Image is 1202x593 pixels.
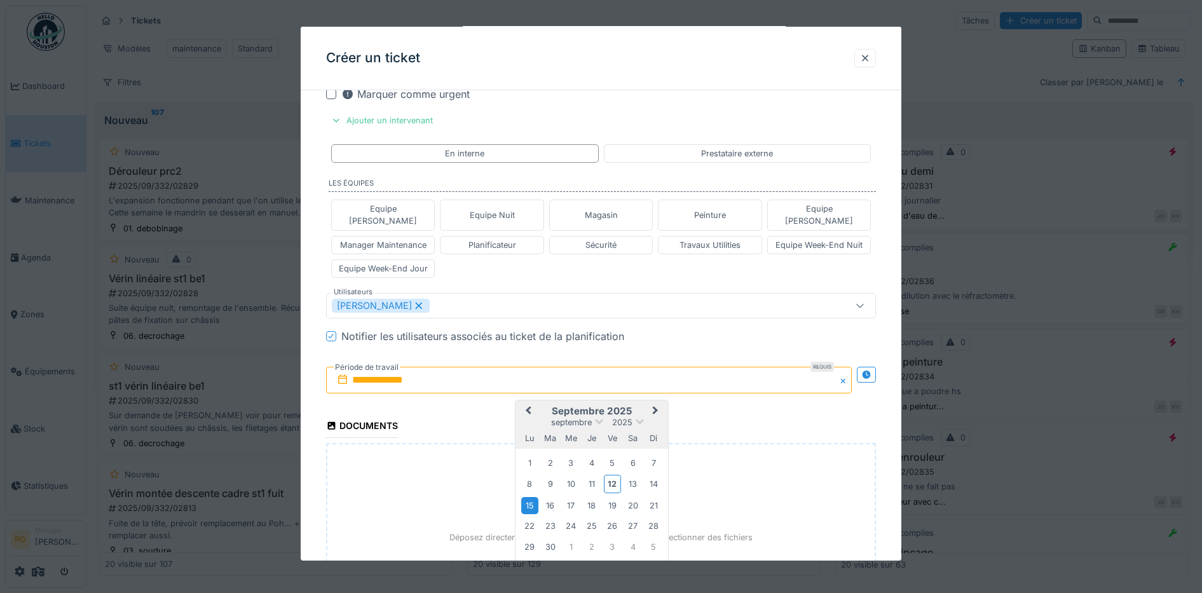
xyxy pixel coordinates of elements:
div: Choose mercredi 24 septembre 2025 [563,517,580,535]
div: Choose samedi 6 septembre 2025 [624,454,641,472]
div: Choose dimanche 21 septembre 2025 [645,497,662,514]
div: Choose dimanche 7 septembre 2025 [645,454,662,472]
div: Equipe [PERSON_NAME] [337,203,430,227]
div: Magasin [585,209,618,221]
label: Utilisateurs [331,287,375,297]
div: Prestataire externe [701,147,773,160]
h2: septembre 2025 [516,406,668,417]
div: Choose mardi 2 septembre 2025 [542,454,559,472]
div: Equipe [PERSON_NAME] [773,203,866,227]
div: Choose jeudi 11 septembre 2025 [583,475,600,493]
div: Choose mercredi 1 octobre 2025 [563,538,580,555]
div: Choose lundi 1 septembre 2025 [521,454,538,472]
div: Marquer comme urgent [341,86,470,102]
div: Month septembre, 2025 [519,453,664,557]
div: dimanche [645,430,662,447]
div: Choose lundi 8 septembre 2025 [521,475,538,493]
span: septembre [551,418,592,427]
div: Choose dimanche 28 septembre 2025 [645,517,662,535]
div: lundi [521,430,538,447]
span: 2025 [612,418,632,427]
div: Choose mardi 30 septembre 2025 [542,538,559,555]
div: Choose vendredi 26 septembre 2025 [604,517,621,535]
div: Choose samedi 4 octobre 2025 [624,538,641,555]
div: Choose samedi 27 septembre 2025 [624,517,641,535]
button: Next Month [646,402,667,422]
div: Choose vendredi 3 octobre 2025 [604,538,621,555]
div: Choose samedi 13 septembre 2025 [624,475,641,493]
div: Choose jeudi 4 septembre 2025 [583,454,600,472]
div: Choose mercredi 17 septembre 2025 [563,497,580,514]
div: Equipe Week-End Jour [339,262,428,275]
div: jeudi [583,430,600,447]
div: Choose dimanche 14 septembre 2025 [645,475,662,493]
div: Peinture [694,209,726,221]
div: Sécurité [585,239,617,251]
button: Previous Month [517,402,537,422]
div: Ajouter un intervenant [326,112,438,129]
div: Planificateur [468,239,516,251]
label: Les équipes [329,178,877,192]
div: Choose mercredi 3 septembre 2025 [563,454,580,472]
p: Déposez directement des fichiers ici, ou cliquez pour sélectionner des fichiers [449,531,753,543]
div: En interne [445,147,484,160]
div: Choose lundi 15 septembre 2025 [521,497,538,514]
div: Choose samedi 20 septembre 2025 [624,497,641,514]
div: Notifier les utilisateurs associés au ticket de la planification [341,329,624,344]
h3: Créer un ticket [326,50,420,66]
div: Choose lundi 22 septembre 2025 [521,517,538,535]
div: Choose mardi 23 septembre 2025 [542,517,559,535]
div: Choose vendredi 5 septembre 2025 [604,454,621,472]
div: mercredi [563,430,580,447]
div: Choose jeudi 18 septembre 2025 [583,497,600,514]
div: mardi [542,430,559,447]
div: Equipe Nuit [470,209,515,221]
div: Choose mercredi 10 septembre 2025 [563,475,580,493]
div: Choose mardi 16 septembre 2025 [542,497,559,514]
div: Choose dimanche 5 octobre 2025 [645,538,662,555]
div: Choose mardi 9 septembre 2025 [542,475,559,493]
div: Choose vendredi 19 septembre 2025 [604,497,621,514]
div: Choose jeudi 25 septembre 2025 [583,517,600,535]
div: [PERSON_NAME] [332,299,430,313]
button: Close [838,367,852,393]
div: samedi [624,430,641,447]
div: vendredi [604,430,621,447]
div: Manager Maintenance [340,239,427,251]
div: Documents [326,416,399,438]
div: Choose lundi 29 septembre 2025 [521,538,538,555]
div: Travaux Utilities [680,239,741,251]
div: Choose jeudi 2 octobre 2025 [583,538,600,555]
div: Requis [810,362,834,372]
div: Equipe Week-End Nuit [775,239,863,251]
div: Choose vendredi 12 septembre 2025 [604,475,621,493]
label: Période de travail [334,360,400,374]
